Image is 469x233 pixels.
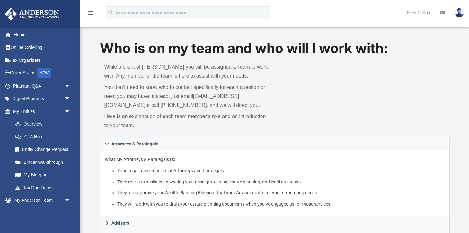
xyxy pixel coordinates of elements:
a: Digital Productsarrow_drop_down [4,92,80,105]
li: Their role is to assist in answering your asset protection, estate planning, and legal questions. [117,178,445,186]
a: Entity Change Request [9,143,80,156]
span: Attorneys & Paralegals [111,142,158,146]
span: arrow_drop_down [64,79,77,93]
div: NEW [37,68,51,78]
a: Home [4,28,80,41]
i: menu [87,9,94,17]
span: arrow_drop_down [64,105,77,118]
a: Platinum Q&Aarrow_drop_down [4,79,80,92]
a: My Anderson Team [9,207,74,219]
a: CTA Hub [9,130,80,143]
li: Your Legal team consists of Attorneys and Paralegals. [117,167,445,175]
a: Tax Due Dates [9,181,80,194]
a: My Blueprint [9,169,77,182]
span: Advisors [111,221,129,225]
p: You don’t need to know who to contact specifically for each question or need you may have; instea... [104,83,270,110]
a: Attorneys & Paralegals [100,137,450,151]
a: Overview [9,118,80,131]
a: My Entitiesarrow_drop_down [4,105,80,118]
a: Order StatusNEW [4,67,80,80]
a: Online Ordering [4,41,80,54]
img: Anderson Advisors Platinum Portal [3,8,61,20]
p: While a client of [PERSON_NAME] you will be assigned a Team to work with. Any member of the team ... [104,62,270,80]
a: Binder Walkthrough [9,156,80,169]
span: arrow_drop_down [64,92,77,106]
p: Here is an explanation of each team member’s role and an introduction to your team. [104,112,270,130]
li: They will work with you to draft your estate planning documents when you’ve engaged us for those ... [117,200,445,208]
li: They also approve your Wealth Planning Blueprint that your Advisor drafts for your structuring ne... [117,189,445,197]
a: menu [87,12,94,17]
div: Attorneys & Paralegals [100,151,450,216]
span: arrow_drop_down [64,194,77,207]
a: Tax Organizers [4,54,80,67]
a: Advisors [100,216,450,230]
img: User Pic [455,8,464,17]
i: search [107,9,114,16]
p: What My Attorneys & Paralegals Do: [105,155,445,208]
h1: Who is on my team and who will I work with: [100,39,450,58]
a: My Anderson Teamarrow_drop_down [4,194,77,207]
